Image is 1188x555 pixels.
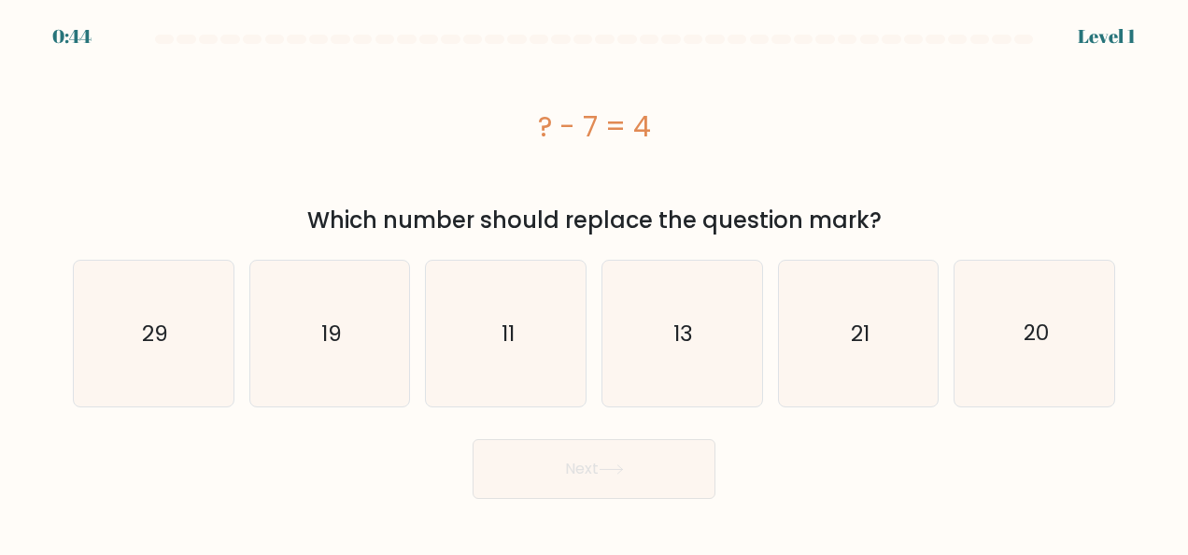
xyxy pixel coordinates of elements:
text: 21 [851,319,870,349]
div: Which number should replace the question mark? [84,204,1104,237]
text: 11 [501,319,514,349]
text: 19 [321,319,342,349]
text: 13 [673,319,693,349]
div: ? - 7 = 4 [73,106,1115,148]
text: 20 [1024,319,1049,349]
div: 0:44 [52,22,92,50]
text: 29 [142,319,168,349]
div: Level 1 [1078,22,1136,50]
button: Next [473,439,715,499]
